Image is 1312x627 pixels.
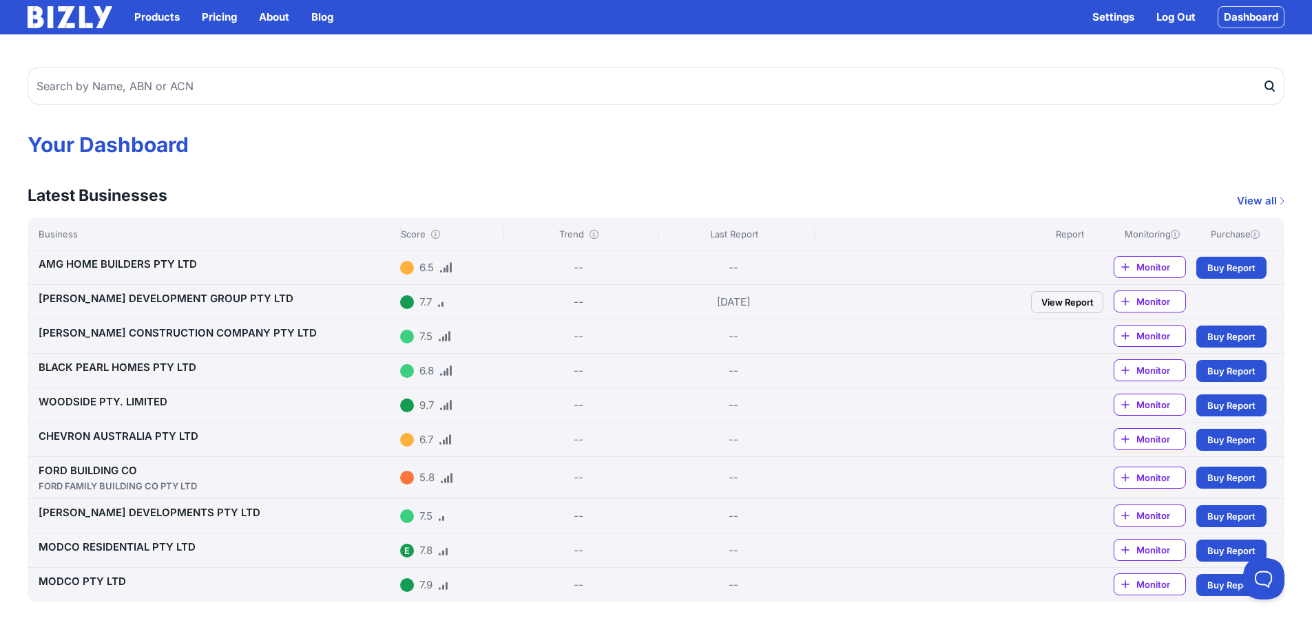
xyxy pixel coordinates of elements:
a: Pricing [202,9,237,25]
a: Buy Report [1196,540,1267,562]
div: -- [574,259,583,276]
div: -- [574,328,583,345]
div: [DATE] [658,290,808,313]
span: Monitor [1136,260,1185,274]
a: MODCO PTY LTD [39,575,126,588]
button: Products [134,9,180,25]
div: -- [658,359,808,382]
a: Buy Report [1196,326,1267,348]
div: -- [658,539,808,562]
span: Monitor [1136,363,1185,377]
div: Purchase [1196,227,1273,241]
span: Buy Report [1207,544,1256,557]
div: Last Report [658,227,808,241]
div: 7.7 [419,294,432,310]
a: BLACK PEARL HOMES PTY LTD [39,361,196,374]
div: -- [658,325,808,348]
div: Score [400,227,498,241]
a: MODCO RESIDENTIAL PTY LTD [39,540,196,553]
input: Search by Name, ABN or ACN [28,67,1284,105]
a: [PERSON_NAME] DEVELOPMENTS PTY LTD [39,506,260,519]
span: Buy Report [1207,261,1256,275]
div: -- [658,394,808,416]
a: WOODSIDE PTY. LIMITED [39,395,167,408]
a: View Report [1031,291,1103,313]
div: Trend [503,227,653,241]
a: Buy Report [1196,429,1267,451]
div: 9.7 [419,397,434,414]
div: Monitoring [1114,227,1191,241]
span: Buy Report [1207,509,1256,523]
a: Monitor [1114,428,1186,450]
a: Monitor [1114,325,1186,347]
a: Settings [1092,9,1134,25]
a: Monitor [1114,467,1186,489]
span: Monitor [1136,543,1185,557]
a: CHEVRON AUSTRALIA PTY LTD [39,429,198,443]
a: Buy Report [1196,360,1267,382]
a: AMG HOME BUILDERS PTY LTD [39,257,197,270]
div: 7.8 [419,542,433,559]
iframe: Toggle Customer Support [1243,558,1284,599]
a: Monitor [1114,504,1186,527]
span: Monitor [1136,398,1185,412]
span: Buy Report [1207,330,1256,343]
div: -- [658,256,808,279]
a: Buy Report [1196,394,1267,416]
a: Log Out [1156,9,1196,25]
a: [PERSON_NAME] DEVELOPMENT GROUP PTY LTD [39,292,293,305]
a: Buy Report [1196,505,1267,527]
span: Buy Report [1207,433,1256,447]
div: 7.5 [419,508,433,524]
div: FORD FAMILY BUILDING CO PTY LTD [39,479,395,493]
a: Monitor [1114,290,1186,312]
span: Monitor [1136,471,1185,485]
span: Buy Report [1207,364,1256,378]
span: Buy Report [1207,471,1256,485]
a: Monitor [1114,359,1186,381]
a: About [259,9,289,25]
div: 6.7 [419,432,433,448]
div: 6.8 [419,363,434,379]
div: 7.5 [419,328,433,345]
div: -- [574,508,583,524]
div: 5.8 [419,469,435,486]
a: Monitor [1114,256,1186,278]
div: 6.5 [419,259,434,276]
div: -- [574,294,583,310]
span: Monitor [1136,329,1185,343]
a: FORD BUILDING COFORD FAMILY BUILDING CO PTY LTD [39,464,395,493]
a: Buy Report [1196,467,1267,489]
span: Buy Report [1207,398,1256,412]
a: Monitor [1114,394,1186,416]
a: Monitor [1114,539,1186,561]
a: Buy Report [1196,574,1267,596]
div: -- [574,432,583,448]
a: Blog [311,9,333,25]
span: Monitor [1136,509,1185,522]
div: -- [658,504,808,527]
h3: Latest Businesses [28,184,167,206]
a: Buy Report [1196,257,1267,279]
a: Dashboard [1218,6,1284,28]
div: -- [574,542,583,559]
a: [PERSON_NAME] CONSTRUCTION COMPANY PTY LTD [39,326,317,339]
div: Business [39,227,395,241]
span: Buy Report [1207,578,1256,592]
div: -- [574,469,583,486]
div: 7.9 [419,577,433,593]
a: View all [1237,193,1284,209]
span: Monitor [1136,432,1185,446]
div: -- [574,397,583,414]
div: E [400,544,414,557]
span: Monitor [1136,295,1185,308]
div: -- [658,463,808,493]
h1: Your Dashboard [28,132,1284,157]
div: -- [574,577,583,593]
div: Report [1031,227,1108,241]
div: -- [658,573,808,596]
span: Monitor [1136,577,1185,591]
a: Monitor [1114,573,1186,595]
div: -- [658,428,808,451]
div: -- [574,363,583,379]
